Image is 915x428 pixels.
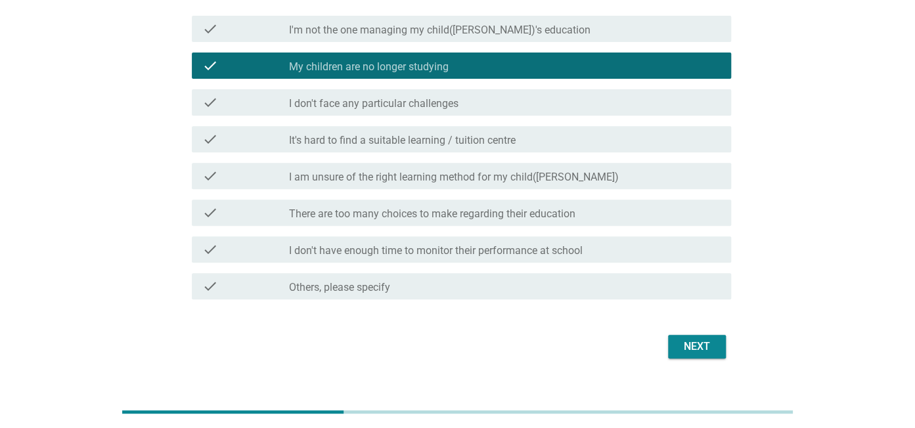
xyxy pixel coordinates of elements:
i: check [202,278,218,294]
i: check [202,21,218,37]
label: My children are no longer studying [289,60,449,74]
label: I don't have enough time to monitor their performance at school [289,244,583,257]
label: Others, please specify [289,281,390,294]
i: check [202,168,218,184]
i: check [202,242,218,257]
label: It's hard to find a suitable learning / tuition centre [289,134,516,147]
i: check [202,95,218,110]
label: I don't face any particular challenges [289,97,458,110]
label: I am unsure of the right learning method for my child([PERSON_NAME]) [289,171,619,184]
button: Next [668,335,726,358]
label: There are too many choices to make regarding their education [289,207,575,221]
div: Next [679,339,715,354]
label: I'm not the one managing my child([PERSON_NAME])'s education [289,24,591,37]
i: check [202,58,218,74]
i: check [202,205,218,221]
i: check [202,131,218,147]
